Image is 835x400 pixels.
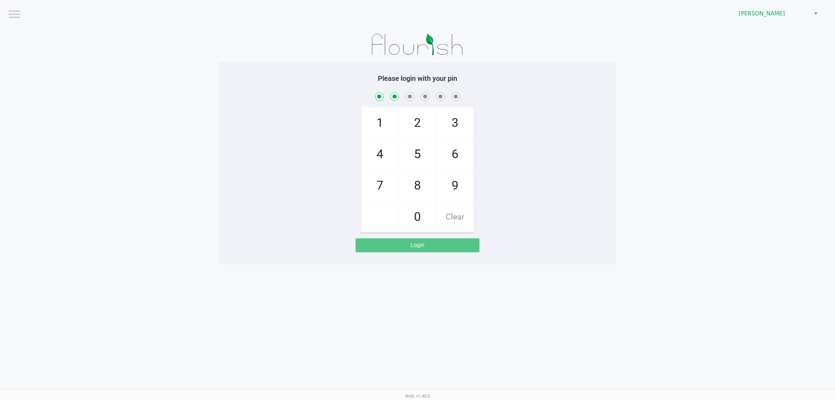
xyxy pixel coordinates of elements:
span: 5 [399,139,436,170]
span: 8 [399,170,436,201]
button: Select [811,7,821,20]
span: 7 [361,170,398,201]
span: 4 [361,139,398,170]
span: Clear [437,202,474,232]
span: 0 [399,202,436,232]
h5: Please login with your pin [224,74,611,83]
span: [PERSON_NAME] [739,9,806,18]
span: 1 [361,108,398,138]
span: 6 [437,139,474,170]
span: 3 [437,108,474,138]
span: Web: v1.40.0 [405,393,430,399]
span: 2 [399,108,436,138]
span: 9 [437,170,474,201]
